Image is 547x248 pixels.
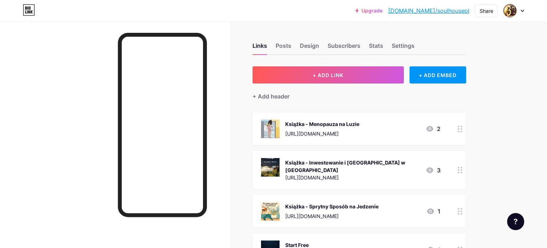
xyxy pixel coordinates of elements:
[252,41,267,54] div: Links
[285,130,359,137] div: [URL][DOMAIN_NAME]
[261,120,280,138] img: Książka - Menopauza na Luzie
[261,202,280,221] img: Książka - Sprytny Sposób na Jedzenie
[355,8,382,14] a: Upgrade
[313,72,343,78] span: + ADD LINK
[480,7,493,15] div: Share
[285,203,379,210] div: Książka - Sprytny Sposób na Jedzenie
[300,41,319,54] div: Design
[285,159,420,174] div: Książka - Inwestowanie i [GEOGRAPHIC_DATA] w [GEOGRAPHIC_DATA]
[392,41,415,54] div: Settings
[252,66,404,83] button: + ADD LINK
[285,212,379,220] div: [URL][DOMAIN_NAME]
[328,41,360,54] div: Subscribers
[252,92,290,101] div: + Add header
[276,41,291,54] div: Posts
[285,120,359,128] div: Książka - Menopauza na Luzie
[285,174,420,181] div: [URL][DOMAIN_NAME]
[426,166,441,174] div: 3
[503,4,517,17] img: SoulHousePL
[426,125,441,133] div: 2
[261,158,280,177] img: Książka - Inwestowanie i Życie w Europie
[410,66,466,83] div: + ADD EMBED
[369,41,383,54] div: Stats
[426,207,441,216] div: 1
[388,6,469,15] a: [DOMAIN_NAME]/soulhousepl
